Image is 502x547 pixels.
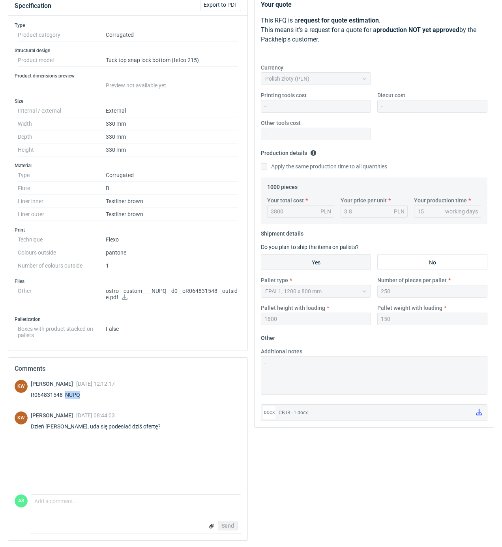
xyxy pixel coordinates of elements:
dd: 330 mm [106,143,238,157]
legend: 1000 pieces [267,181,298,190]
dt: Product model [18,54,106,67]
legend: Production details [261,147,317,156]
label: Your price per unit [341,196,387,204]
dd: 330 mm [106,117,238,130]
dt: Colours outside [18,246,106,259]
span: [DATE] 08:44:03 [76,412,115,419]
dt: Product category [18,28,106,41]
label: Your total cost [267,196,304,204]
div: docx [263,406,275,419]
p: This RFQ is a . This means it's a request for a quote for a by the Packhelp's customer. [261,16,487,44]
label: Number of pieces per pallet [377,276,447,284]
span: Preview not available yet. [106,82,168,89]
dd: Tuck top snap lock bottom (fefco 215) [106,54,238,67]
h2: Comments [15,364,241,373]
dd: Corrugated [106,28,238,41]
dt: Liner inner [18,195,106,208]
dt: Technique [18,233,106,246]
div: Dzień [PERSON_NAME], uda się podesłać dziś ofertę? [31,423,170,430]
dt: Depth [18,130,106,143]
span: [PERSON_NAME] [31,412,76,419]
label: Pallet weight with loading [377,304,442,312]
h3: Palletization [15,316,241,323]
div: CBJB - 1.docx [279,409,470,417]
dt: Liner outer [18,208,106,221]
textarea: - [261,356,487,395]
label: Your production time [414,196,467,204]
label: Printing tools cost [261,91,307,99]
div: Klaudia Wiśniewska [15,411,28,424]
dd: Testliner brown [106,195,238,208]
strong: Your quote [261,1,292,8]
dt: Flute [18,182,106,195]
h3: Print [15,227,241,233]
legend: Shipment details [261,227,303,237]
dd: Flexo [106,233,238,246]
label: Do you plan to ship the items on pallets? [261,244,359,250]
h3: Size [15,98,241,104]
label: Apply the same production time to all quantities [261,162,387,170]
span: Send [221,523,234,528]
h3: Structural design [15,47,241,54]
strong: request for quote estimation [298,17,379,24]
button: Send [218,521,238,530]
dd: 1 [106,259,238,272]
h3: Material [15,162,241,169]
h3: Type [15,22,241,28]
dd: Testliner brown [106,208,238,221]
dd: B [106,182,238,195]
dt: Number of colours outside [18,259,106,272]
div: PLN [320,207,331,215]
figcaption: KW [15,411,28,424]
div: Adrian Świerżewski [15,494,28,507]
dd: pantone [106,246,238,259]
dd: False [106,323,238,338]
span: [PERSON_NAME] [31,381,76,387]
dt: Internal / external [18,104,106,117]
dd: 330 mm [106,130,238,143]
legend: Other [261,332,275,341]
span: [DATE] 12:12:17 [76,381,115,387]
dt: Type [18,169,106,182]
label: Other tools cost [261,119,301,127]
div: R064831548_NUPQ [31,391,115,399]
span: Export to PDF [204,2,238,8]
label: Currency [261,64,283,72]
dt: Other [18,285,106,310]
div: PLN [394,207,405,215]
strong: production NOT yet approved [376,26,459,34]
figcaption: KW [15,380,28,393]
p: ostro__custom____NUPQ__d0__oR064831548__outside.pdf [106,288,238,301]
dt: Boxes with product stacked on pallets [18,323,106,338]
h3: Product dimensions preview [15,73,241,79]
label: Pallet type [261,276,288,284]
figcaption: AŚ [15,494,28,507]
dd: Corrugated [106,169,238,182]
dt: Width [18,117,106,130]
dd: External [106,104,238,117]
label: Additional notes [261,347,302,355]
dt: Height [18,143,106,157]
h3: Files [15,278,241,285]
label: Pallet height with loading [261,304,325,312]
div: Klaudia Wiśniewska [15,380,28,393]
div: working days [445,207,478,215]
label: Diecut cost [377,91,405,99]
